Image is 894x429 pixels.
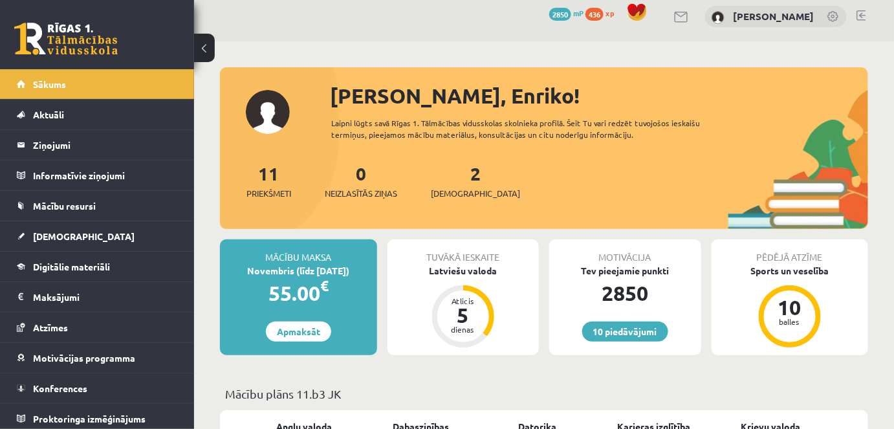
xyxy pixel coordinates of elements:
a: Informatīvie ziņojumi [17,160,178,190]
span: Priekšmeti [246,187,291,200]
legend: Maksājumi [33,282,178,312]
span: Proktoringa izmēģinājums [33,413,146,424]
legend: Informatīvie ziņojumi [33,160,178,190]
a: Mācību resursi [17,191,178,221]
a: 436 xp [585,8,620,18]
a: Latviešu valoda Atlicis 5 dienas [387,264,540,349]
div: Latviešu valoda [387,264,540,278]
div: Laipni lūgts savā Rīgas 1. Tālmācības vidusskolas skolnieka profilā. Šeit Tu vari redzēt tuvojošo... [331,117,720,140]
div: Mācību maksa [220,239,377,264]
a: 0Neizlasītās ziņas [325,162,397,200]
div: Tuvākā ieskaite [387,239,540,264]
a: Aktuāli [17,100,178,129]
div: Atlicis [444,297,483,305]
span: Mācību resursi [33,200,96,212]
legend: Ziņojumi [33,130,178,160]
span: 2850 [549,8,571,21]
span: Neizlasītās ziņas [325,187,397,200]
span: Sākums [33,78,66,90]
a: 11Priekšmeti [246,162,291,200]
span: mP [573,8,583,18]
a: Apmaksāt [266,322,331,342]
div: 5 [444,305,483,325]
a: 10 piedāvājumi [582,322,668,342]
div: Motivācija [549,239,701,264]
div: 10 [770,297,809,318]
div: Sports un veselība [712,264,869,278]
div: Tev pieejamie punkti [549,264,701,278]
a: Sports un veselība 10 balles [712,264,869,349]
a: [DEMOGRAPHIC_DATA] [17,221,178,251]
a: Rīgas 1. Tālmācības vidusskola [14,23,118,55]
span: Aktuāli [33,109,64,120]
span: 436 [585,8,604,21]
span: Atzīmes [33,322,68,333]
div: 55.00 [220,278,377,309]
a: Konferences [17,373,178,403]
p: Mācību plāns 11.b3 JK [225,385,863,402]
a: 2[DEMOGRAPHIC_DATA] [431,162,520,200]
span: € [320,276,329,295]
a: Motivācijas programma [17,343,178,373]
a: Atzīmes [17,313,178,342]
div: 2850 [549,278,701,309]
div: dienas [444,325,483,333]
a: Digitālie materiāli [17,252,178,281]
div: Pēdējā atzīme [712,239,869,264]
img: Enriko Strazdiņš [712,11,725,24]
span: Konferences [33,382,87,394]
span: [DEMOGRAPHIC_DATA] [33,230,135,242]
span: xp [605,8,614,18]
div: balles [770,318,809,325]
span: [DEMOGRAPHIC_DATA] [431,187,520,200]
a: [PERSON_NAME] [733,10,814,23]
a: Sākums [17,69,178,99]
a: 2850 mP [549,8,583,18]
div: [PERSON_NAME], Enriko! [330,80,868,111]
a: Maksājumi [17,282,178,312]
span: Motivācijas programma [33,352,135,364]
a: Ziņojumi [17,130,178,160]
div: Novembris (līdz [DATE]) [220,264,377,278]
span: Digitālie materiāli [33,261,110,272]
